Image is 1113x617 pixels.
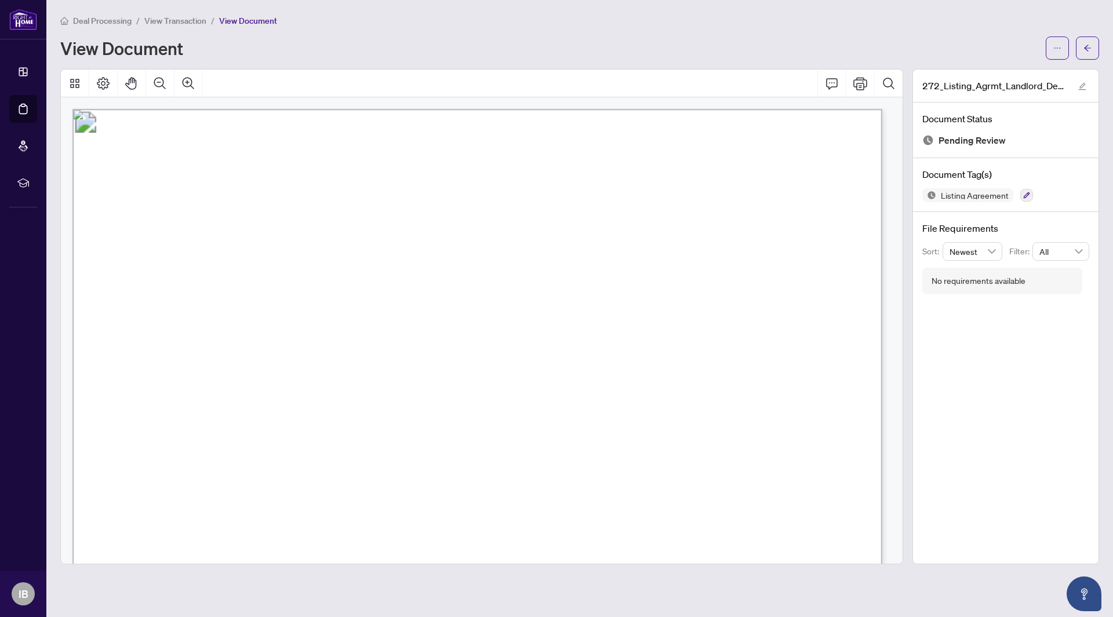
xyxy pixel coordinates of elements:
img: Status Icon [922,188,936,202]
h1: View Document [60,39,183,57]
button: Open asap [1067,576,1101,611]
span: Listing Agreement [936,191,1013,199]
li: / [136,14,140,27]
span: ellipsis [1053,44,1061,52]
h4: Document Status [922,112,1089,126]
img: Document Status [922,134,934,146]
h4: Document Tag(s) [922,167,1089,181]
span: arrow-left [1083,44,1092,52]
span: Newest [950,243,996,260]
p: Sort: [922,245,943,258]
span: Pending Review [939,133,1006,148]
span: All [1039,243,1082,260]
p: Filter: [1009,245,1032,258]
img: logo [9,9,37,30]
span: edit [1078,82,1086,90]
div: No requirements available [932,275,1025,287]
span: IB [19,586,28,602]
span: View Transaction [144,16,206,26]
h4: File Requirements [922,221,1089,235]
span: 272_Listing_Agrmt_Landlord_Designated_Rep_Agrmt_Auth_to_Offer_for_Lease_-_.pdf [922,79,1067,93]
span: View Document [219,16,277,26]
li: / [211,14,214,27]
span: home [60,17,68,25]
span: Deal Processing [73,16,132,26]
